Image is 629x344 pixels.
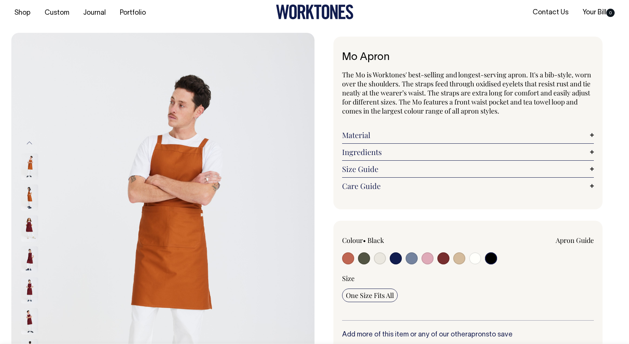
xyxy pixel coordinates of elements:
a: Size Guide [342,164,594,174]
a: Shop [11,7,34,19]
span: 0 [606,9,615,17]
label: Black [367,236,384,245]
a: Custom [42,7,72,19]
a: Journal [80,7,109,19]
h6: Add more of this item or any of our other to save [342,331,594,339]
a: Portfolio [117,7,149,19]
img: burgundy [21,277,38,304]
span: The Mo is Worktones' best-selling and longest-serving apron. It's a bib-style, worn over the shou... [342,70,591,115]
h1: Mo Apron [342,52,594,63]
a: Your Bill0 [579,6,618,19]
a: aprons [468,332,489,338]
a: Ingredients [342,147,594,157]
img: burgundy [21,215,38,242]
a: Contact Us [530,6,572,19]
div: Colour [342,236,443,245]
img: rust [21,184,38,211]
input: One Size Fits All [342,289,398,302]
img: burgundy [21,246,38,273]
span: • [363,236,366,245]
a: Care Guide [342,181,594,190]
div: Size [342,274,594,283]
a: Apron Guide [556,236,594,245]
span: One Size Fits All [346,291,394,300]
button: Previous [24,134,35,151]
a: Material [342,131,594,140]
img: burgundy [21,308,38,335]
img: rust [21,154,38,180]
